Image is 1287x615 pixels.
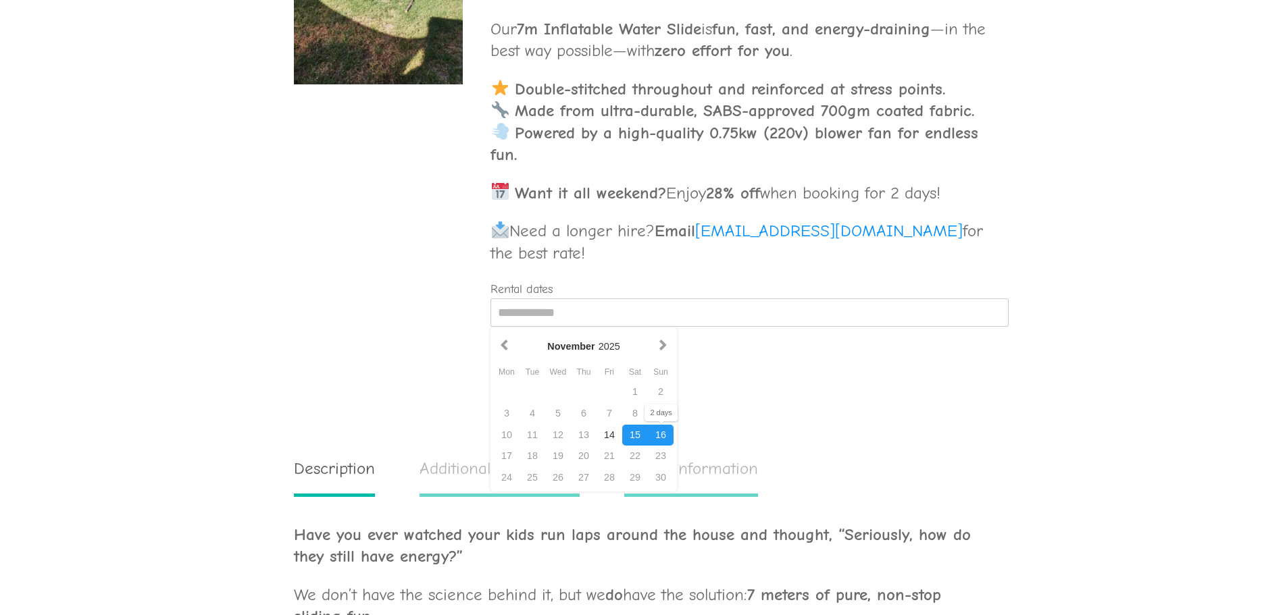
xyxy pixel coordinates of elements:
[597,467,622,489] div: 28
[492,79,509,96] img: ⭐
[494,403,520,425] div: 3
[695,221,963,240] a: [EMAIL_ADDRESS][DOMAIN_NAME]
[494,467,520,489] div: 24
[599,341,620,352] span: 2025
[494,363,520,381] div: Monday
[571,425,597,446] div: 13
[492,101,509,118] img: 🔧
[624,449,758,488] a: Rental information
[515,79,946,99] strong: Double-stitched throughout and reinforced at stress points.
[490,123,979,165] strong: Powered by a high-quality 0.75kw (220v) blower fan for endless fun.
[648,446,674,467] div: 23
[571,446,597,467] div: 20
[517,19,701,38] strong: 7m Inflatable Water Slide
[492,221,509,238] img: 📩
[622,403,648,425] div: 8
[490,18,994,78] p: Our is —in the best way possible—with .
[520,446,545,467] div: 18
[490,402,994,425] span: Category:
[545,425,571,446] div: 12
[622,467,648,489] div: 29
[490,220,994,280] p: Need a longer hire? for the best rate!
[597,403,622,425] div: 7
[655,41,790,60] strong: zero effort for you
[545,446,571,467] div: 19
[545,363,571,381] div: Wednesday
[571,363,597,381] div: Thursday
[706,183,760,203] strong: 28% off
[515,183,666,203] strong: Want it all weekend?
[420,449,580,488] a: Additional information
[605,585,623,604] strong: do
[622,446,648,467] div: 22
[648,403,674,425] div: 9
[520,403,545,425] div: 4
[655,221,963,240] strong: Email
[648,467,674,489] div: 30
[597,446,622,467] div: 21
[490,182,994,221] p: Enjoy when booking for 2 days!
[490,282,553,296] label: Rental dates
[545,403,571,425] div: 5
[492,183,509,200] img: 📅
[622,363,648,381] div: Saturday
[571,403,597,425] div: 6
[520,363,545,381] div: Tuesday
[571,467,597,489] div: 27
[648,363,674,381] div: Sunday
[622,425,648,446] div: 15
[494,425,520,446] div: 10
[294,449,375,488] a: Description
[492,123,509,140] img: 💨
[622,381,648,403] div: 1
[648,425,674,446] div: 16
[294,525,971,566] strong: Have you ever watched your kids run laps around the house and thought, “Seriously, how do they st...
[547,341,595,352] strong: November
[494,446,520,467] div: 17
[545,467,571,489] div: 26
[597,363,622,381] div: Friday
[520,425,545,446] div: 11
[597,425,622,446] div: 14
[648,381,674,403] div: 2
[515,101,975,120] strong: Made from ultra-durable, SABS-approved 700gm coated fabric.
[712,19,930,38] strong: fun, fast, and energy-draining
[520,467,545,489] div: 25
